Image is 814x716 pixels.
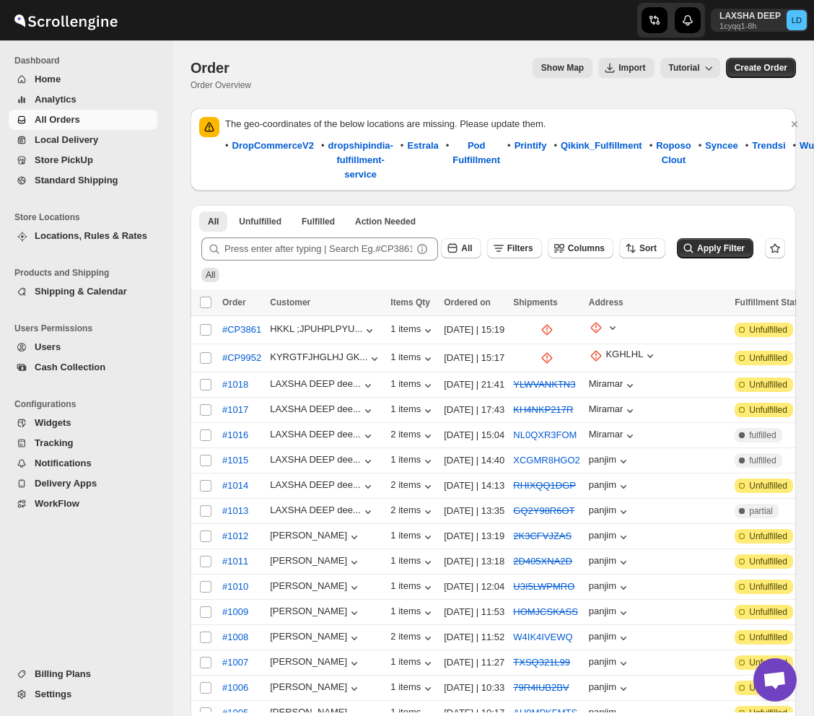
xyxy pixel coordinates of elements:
div: [DATE] | 11:27 [444,655,504,670]
button: Settings [9,684,157,704]
div: [DATE] | 17:43 [444,403,504,417]
div: • [699,139,738,182]
span: Unfulfilled [749,531,787,542]
div: LAXSHA DEEP dee... [270,479,361,490]
button: W4IK4IVEWQ [513,632,572,642]
div: LAXSHA DEEP dee... [270,403,361,414]
button: Apply Filter [677,238,753,258]
div: [PERSON_NAME] [270,656,362,671]
button: Dismiss notification [784,114,805,134]
button: panjim [589,555,631,569]
span: All [461,243,472,253]
div: [DATE] | 13:35 [444,504,504,518]
button: 1 items [390,681,435,696]
button: KH4NKP217R [513,404,573,415]
div: 1 items [390,378,435,393]
button: Miramar [589,429,638,443]
button: Trendsi [743,134,794,157]
span: Show Map [541,62,584,74]
button: panjim [589,681,631,696]
span: fulfilled [749,455,776,466]
span: Fulfilled [302,216,335,227]
span: #1007 [222,655,248,670]
button: Unfulfilled [230,211,290,232]
button: Printify [506,134,556,157]
button: panjim [589,580,631,595]
text: LD [792,16,802,25]
div: LAXSHA DEEP dee... [270,429,361,440]
button: Filters [487,238,542,258]
div: • [225,139,314,182]
button: #1016 [214,424,257,447]
button: Widgets [9,413,157,433]
div: • [321,139,393,182]
button: panjim [589,454,631,468]
button: Delivery Apps [9,473,157,494]
div: [DATE] | 10:33 [444,681,504,695]
input: Press enter after typing | Search Eg.#CP3861 [224,237,412,261]
s: TXSQ321L99 [513,657,570,668]
span: Tutorial [669,63,700,73]
span: Ordered on [444,297,491,307]
span: #1012 [222,529,248,543]
span: fulfilled [749,429,776,441]
span: Widgets [35,417,71,428]
span: Unfulfilled [749,324,787,336]
button: 1 items [390,454,435,468]
button: LAXSHA DEEP dee... [270,479,375,494]
div: • [649,139,691,182]
span: Unfulfilled [749,352,787,364]
div: Miramar [589,429,623,440]
img: ScrollEngine [12,2,120,38]
b: Pod Fulfillment [452,140,500,165]
button: All [199,211,227,232]
button: Map action label [533,58,592,78]
div: LAXSHA DEEP dee... [270,454,361,465]
span: Action Needed [355,216,416,227]
button: YLWVANKTN3 [513,379,575,390]
span: Fulfillment Status [735,297,808,307]
span: Unfulfilled [239,216,281,227]
s: 2D405XNA2D [513,556,572,567]
button: LAXSHA DEEP dee... [270,505,375,519]
div: • [446,139,500,182]
button: Columns [548,238,613,258]
span: Tracking [35,437,73,448]
div: [PERSON_NAME] [270,681,362,696]
div: panjim [589,606,616,616]
b: DropCommerceV2 [232,140,314,151]
s: RHIXQQ1DGP [513,480,576,491]
div: [PERSON_NAME] [270,606,362,620]
button: Estrala [398,134,447,157]
p: 1cyqq1-8h [719,22,781,30]
button: LAXSHA DEEP dee... [270,454,375,468]
span: Unfulfilled [749,657,787,668]
button: ActionNeeded [346,211,424,232]
button: Syncee [696,134,747,157]
div: 1 items [390,580,435,595]
span: Unfulfilled [749,480,787,492]
div: [DATE] | 15:19 [444,323,504,337]
span: Customer [270,297,310,307]
span: Settings [35,689,71,699]
button: Billing Plans [9,664,157,684]
button: #1008 [214,626,257,649]
button: #CP3861 [214,318,270,341]
div: [DATE] | 13:18 [444,554,504,569]
span: #1013 [222,504,248,518]
span: LAXSHA DEEP [787,10,807,30]
button: [PERSON_NAME] [270,555,362,569]
div: • [745,139,786,182]
button: All [441,238,481,258]
span: Filters [507,243,533,253]
span: #CP9952 [222,351,261,365]
button: HKKL ;JPUHPLPYU... [270,323,377,338]
button: GQ2Y98R6OT [513,505,574,516]
button: dropshipindia-fulfillment-service [320,134,402,186]
button: #1011 [214,550,257,573]
span: Dashboard [14,55,163,66]
div: KYRGTFJHGLHJ GK... [270,352,367,362]
button: LAXSHA DEEP dee... [270,403,375,418]
div: KGHLHL [605,349,643,363]
div: 1 items [390,555,435,569]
